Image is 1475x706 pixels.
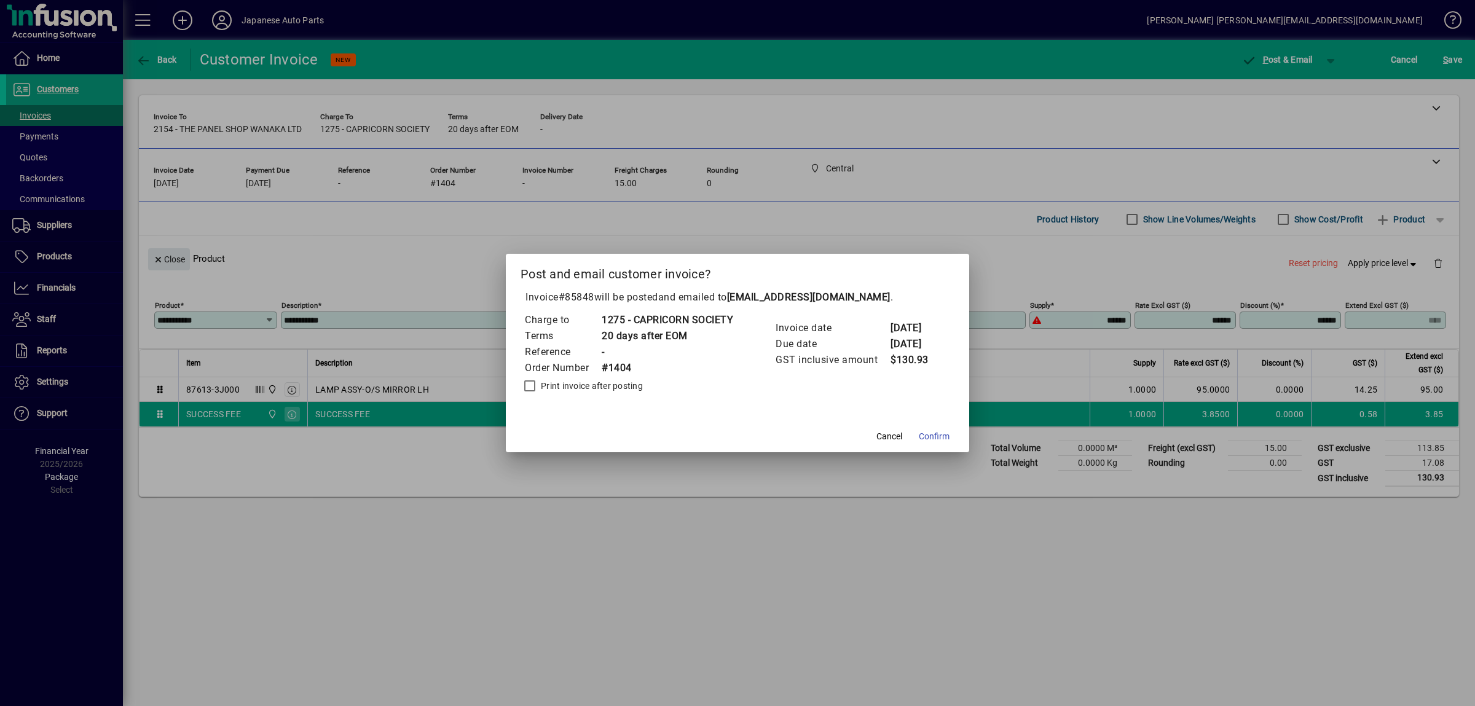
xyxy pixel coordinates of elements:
[559,291,594,303] span: #85848
[524,312,601,328] td: Charge to
[727,291,891,303] b: [EMAIL_ADDRESS][DOMAIN_NAME]
[521,290,954,305] p: Invoice will be posted .
[914,425,954,447] button: Confirm
[876,430,902,443] span: Cancel
[870,425,909,447] button: Cancel
[601,344,733,360] td: -
[775,336,890,352] td: Due date
[524,344,601,360] td: Reference
[775,352,890,368] td: GST inclusive amount
[601,360,733,376] td: #1404
[775,320,890,336] td: Invoice date
[601,328,733,344] td: 20 days after EOM
[919,430,950,443] span: Confirm
[658,291,891,303] span: and emailed to
[890,352,939,368] td: $130.93
[890,336,939,352] td: [DATE]
[506,254,969,289] h2: Post and email customer invoice?
[890,320,939,336] td: [DATE]
[524,360,601,376] td: Order Number
[538,380,643,392] label: Print invoice after posting
[524,328,601,344] td: Terms
[601,312,733,328] td: 1275 - CAPRICORN SOCIETY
